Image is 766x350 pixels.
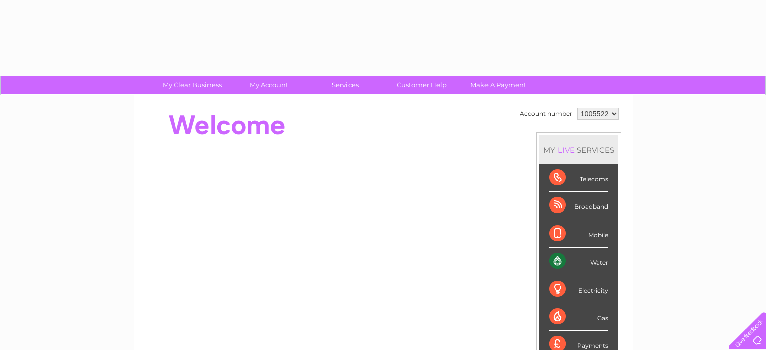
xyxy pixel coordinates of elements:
a: Services [304,76,387,94]
div: Mobile [549,220,608,248]
div: Electricity [549,275,608,303]
div: Gas [549,303,608,331]
div: Broadband [549,192,608,220]
a: Make A Payment [457,76,540,94]
a: Customer Help [380,76,463,94]
div: Telecoms [549,164,608,192]
td: Account number [517,105,575,122]
div: Water [549,248,608,275]
a: My Account [227,76,310,94]
a: My Clear Business [151,76,234,94]
div: LIVE [555,145,577,155]
div: MY SERVICES [539,135,618,164]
